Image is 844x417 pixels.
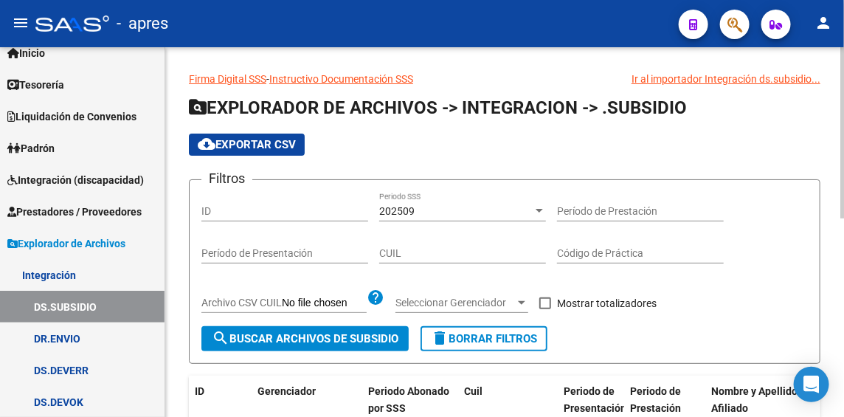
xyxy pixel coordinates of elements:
[368,385,449,414] span: Periodo Abonado por SSS
[431,329,449,347] mat-icon: delete
[630,385,681,414] span: Periodo de Prestación
[431,332,537,345] span: Borrar Filtros
[7,45,45,61] span: Inicio
[814,14,832,32] mat-icon: person
[201,326,409,351] button: Buscar Archivos de Subsidio
[117,7,168,40] span: - apres
[12,14,30,32] mat-icon: menu
[711,385,798,414] span: Nombre y Apellido Afiliado
[198,135,215,153] mat-icon: cloud_download
[189,73,266,85] a: Firma Digital SSS
[189,134,305,156] button: Exportar CSV
[421,326,547,351] button: Borrar Filtros
[189,71,820,87] p: -
[7,140,55,156] span: Padrón
[564,385,626,414] span: Periodo de Presentación
[7,108,136,125] span: Liquidación de Convenios
[282,297,367,310] input: Archivo CSV CUIL
[201,297,282,309] span: Archivo CSV CUIL
[269,73,413,85] a: Instructivo Documentación SSS
[198,138,296,151] span: Exportar CSV
[7,77,64,93] span: Tesorería
[201,168,252,189] h3: Filtros
[464,385,482,397] span: Cuil
[189,97,687,118] span: EXPLORADOR DE ARCHIVOS -> INTEGRACION -> .SUBSIDIO
[212,332,398,345] span: Buscar Archivos de Subsidio
[379,205,415,217] span: 202509
[395,297,515,309] span: Seleccionar Gerenciador
[212,329,229,347] mat-icon: search
[257,385,316,397] span: Gerenciador
[557,294,657,312] span: Mostrar totalizadores
[195,385,204,397] span: ID
[632,71,820,87] div: Ir al importador Integración ds.subsidio...
[367,289,384,306] mat-icon: help
[7,172,144,188] span: Integración (discapacidad)
[7,204,142,220] span: Prestadores / Proveedores
[794,367,829,402] div: Open Intercom Messenger
[7,235,125,252] span: Explorador de Archivos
